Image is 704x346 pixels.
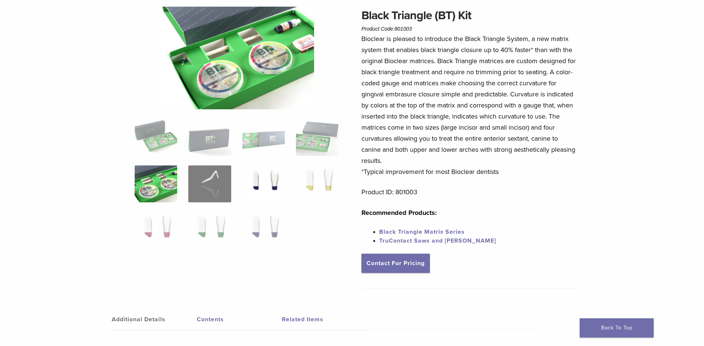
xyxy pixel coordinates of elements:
a: Contact For Pricing [361,254,430,273]
img: Black Triangle (BT) Kit - Image 5 [135,165,177,202]
img: Black Triangle (BT) Kit - Image 11 [242,212,285,249]
img: Black Triangle (BT) Kit - Image 2 [188,119,231,156]
p: Product ID: 801003 [361,186,579,198]
a: Back To Top [580,318,654,338]
a: Additional Details [112,309,197,330]
img: Intro-Black-Triangle-Kit-6-Copy-e1548792917662-324x324.jpg [135,119,177,156]
img: Black Triangle (BT) Kit - Image 4 [296,119,338,156]
img: Black Triangle (BT) Kit - Image 3 [242,119,285,156]
img: Black Triangle (BT) Kit - Image 6 [188,165,231,202]
a: TruContact Saws and [PERSON_NAME] [379,237,496,244]
img: Black Triangle (BT) Kit - Image 7 [242,165,285,202]
img: Black Triangle (BT) Kit - Image 9 [135,212,177,249]
a: Black Triangle Matrix Series [379,228,465,236]
img: Black Triangle (BT) Kit - Image 5 [160,7,314,109]
a: Related Items [282,309,367,330]
img: Black Triangle (BT) Kit - Image 8 [296,165,338,202]
a: Contents [197,309,282,330]
strong: Recommended Products: [361,209,437,217]
img: Black Triangle (BT) Kit - Image 10 [188,212,231,249]
p: Bioclear is pleased to introduce the Black Triangle System, a new matrix system that enables blac... [361,33,579,177]
span: 801003 [395,26,412,32]
span: Product Code: [361,26,412,32]
h1: Black Triangle (BT) Kit [361,7,579,24]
